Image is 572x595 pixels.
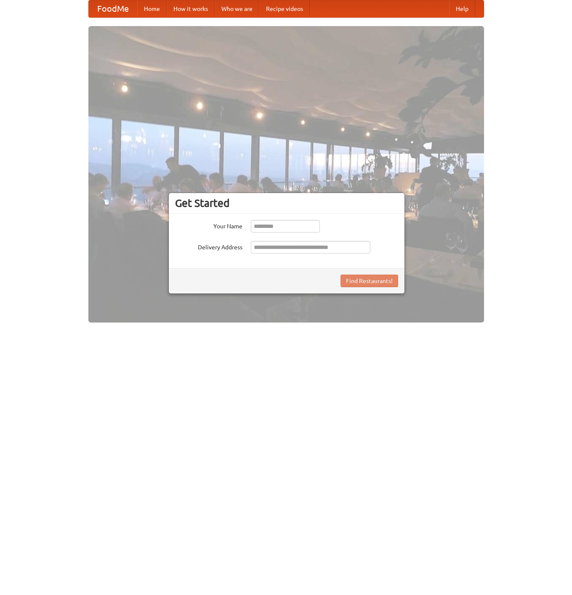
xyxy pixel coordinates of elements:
[175,220,242,230] label: Your Name
[175,241,242,251] label: Delivery Address
[449,0,475,17] a: Help
[175,197,398,209] h3: Get Started
[341,275,398,287] button: Find Restaurants!
[137,0,167,17] a: Home
[167,0,215,17] a: How it works
[89,0,137,17] a: FoodMe
[259,0,310,17] a: Recipe videos
[215,0,259,17] a: Who we are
